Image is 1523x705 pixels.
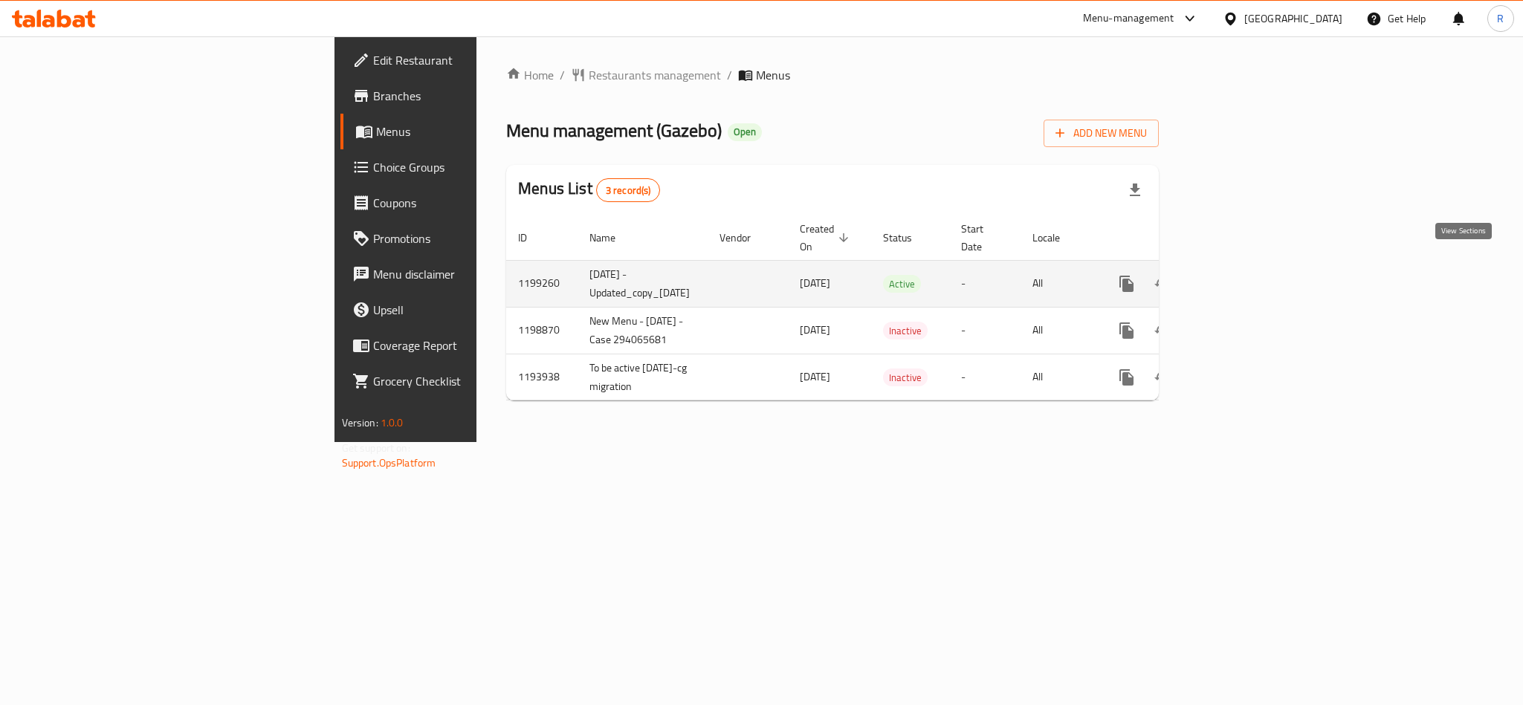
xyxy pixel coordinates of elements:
[1021,307,1097,354] td: All
[1032,229,1079,247] span: Locale
[340,363,589,399] a: Grocery Checklist
[1055,124,1147,143] span: Add New Menu
[340,149,589,185] a: Choice Groups
[340,221,589,256] a: Promotions
[1244,10,1342,27] div: [GEOGRAPHIC_DATA]
[340,42,589,78] a: Edit Restaurant
[756,66,790,84] span: Menus
[381,413,404,432] span: 1.0.0
[596,178,661,202] div: Total records count
[1109,266,1145,302] button: more
[340,256,589,292] a: Menu disclaimer
[518,178,660,202] h2: Menus List
[1109,360,1145,395] button: more
[578,307,708,354] td: New Menu - [DATE] - Case 294065681
[578,260,708,307] td: [DATE] - Updated_copy_[DATE]
[342,438,410,458] span: Get support on:
[373,87,577,105] span: Branches
[883,229,931,247] span: Status
[883,369,928,386] span: Inactive
[373,301,577,319] span: Upsell
[728,126,762,138] span: Open
[1497,10,1504,27] span: R
[373,265,577,283] span: Menu disclaimer
[1117,172,1153,208] div: Export file
[373,194,577,212] span: Coupons
[1021,260,1097,307] td: All
[883,322,928,339] span: Inactive
[1021,354,1097,400] td: All
[720,229,770,247] span: Vendor
[340,185,589,221] a: Coupons
[373,158,577,176] span: Choice Groups
[342,413,378,432] span: Version:
[1097,215,1264,261] th: Actions
[373,230,577,247] span: Promotions
[376,123,577,140] span: Menus
[373,51,577,69] span: Edit Restaurant
[800,367,830,386] span: [DATE]
[949,307,1021,354] td: -
[342,453,436,472] a: Support.OpsPlatform
[373,372,577,390] span: Grocery Checklist
[961,220,1003,256] span: Start Date
[800,273,830,293] span: [DATE]
[727,66,732,84] li: /
[800,320,830,339] span: [DATE]
[1083,10,1174,27] div: Menu-management
[1044,120,1159,147] button: Add New Menu
[1145,313,1180,348] button: Change Status
[506,66,1159,84] nav: breadcrumb
[506,215,1264,401] table: enhanced table
[589,229,635,247] span: Name
[340,292,589,328] a: Upsell
[949,260,1021,307] td: -
[883,276,921,293] span: Active
[340,328,589,363] a: Coverage Report
[1109,313,1145,348] button: more
[949,354,1021,400] td: -
[578,354,708,400] td: To be active [DATE]-cg migration
[571,66,721,84] a: Restaurants management
[340,114,589,149] a: Menus
[1145,360,1180,395] button: Change Status
[597,183,660,198] span: 3 record(s)
[883,322,928,339] div: Inactive
[1145,266,1180,302] button: Change Status
[506,114,722,147] span: Menu management ( Gazebo )
[728,123,762,141] div: Open
[589,66,721,84] span: Restaurants management
[883,275,921,293] div: Active
[800,220,853,256] span: Created On
[518,229,546,247] span: ID
[340,78,589,114] a: Branches
[373,337,577,354] span: Coverage Report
